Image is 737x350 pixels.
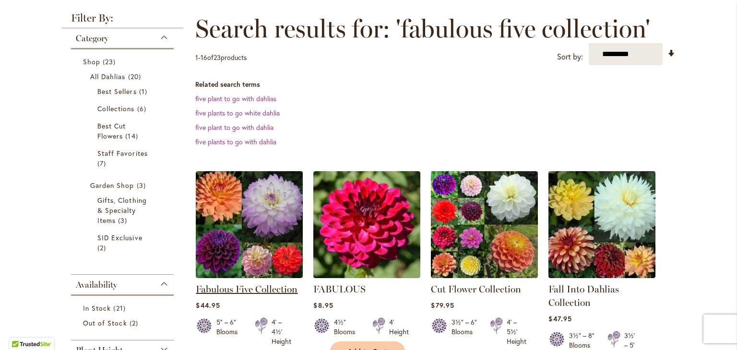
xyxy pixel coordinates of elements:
span: 16 [201,53,207,62]
dt: Related search terms [195,80,676,89]
a: Fabulous Five Collection [196,271,303,280]
a: Gifts, Clothing &amp; Specialty Items [97,195,150,225]
span: Availability [76,280,117,290]
div: 5" – 6" Blooms [216,317,243,346]
span: 20 [128,71,143,82]
a: Staff Favorites [97,148,150,168]
div: 4' Height [389,317,409,337]
a: Cut Flower Collection [431,283,521,295]
span: 3 [118,215,130,225]
a: Collections [97,104,150,114]
span: 14 [125,131,140,141]
span: Collections [97,104,135,113]
img: FABULOUS [313,171,420,278]
div: 3½" – 6" Blooms [452,317,478,346]
span: Search results for: 'fabulous five collection' [195,14,650,43]
a: Fabulous Five Collection [196,283,297,295]
span: 2 [97,243,108,253]
span: Best Sellers [97,87,137,96]
div: 4½" Blooms [334,317,361,337]
span: Shop [83,57,100,66]
img: Fabulous Five Collection [196,171,303,278]
a: Shop [83,57,164,67]
span: 1 [139,86,150,96]
img: CUT FLOWER COLLECTION [431,171,538,278]
a: Out of Stock 2 [83,318,164,328]
label: Sort by: [557,48,583,66]
span: $79.95 [431,301,454,310]
a: FABULOUS [313,283,366,295]
a: FABULOUS [313,271,420,280]
span: 21 [113,303,128,313]
a: SID Exclusive [97,233,150,253]
a: five plants to go white dahlia [195,108,280,117]
p: - of products [195,50,247,65]
span: $47.95 [548,314,571,323]
span: 3 [137,180,148,190]
span: $8.95 [313,301,333,310]
img: Fall Into Dahlias Collection [548,171,655,278]
span: 1 [195,53,198,62]
a: Best Cut Flowers [97,121,150,141]
span: 2 [130,318,141,328]
span: Gifts, Clothing & Specialty Items [97,196,147,225]
span: 6 [137,104,149,114]
span: Out of Stock [83,318,127,327]
a: five plant to go with dahlia [195,123,273,132]
span: Staff Favorites [97,149,148,158]
iframe: Launch Accessibility Center [7,316,34,343]
a: Fall Into Dahlias Collection [548,283,619,308]
span: 23 [103,57,118,67]
a: Garden Shop [90,180,157,190]
span: SID Exclusive [97,233,143,242]
a: five plant to go with dahlias [195,94,276,103]
span: 7 [97,158,108,168]
a: In Stock 21 [83,303,164,313]
span: All Dahlias [90,72,126,81]
span: Garden Shop [90,181,134,190]
strong: Filter By: [61,13,183,28]
a: Fall Into Dahlias Collection [548,271,655,280]
a: Best Sellers [97,86,150,96]
span: $44.95 [196,301,220,310]
span: Best Cut Flowers [97,121,126,140]
span: 23 [214,53,221,62]
a: CUT FLOWER COLLECTION [431,271,538,280]
div: 4' – 4½' Height [272,317,291,346]
div: 4' – 5½' Height [507,317,526,346]
a: five plants to go with dahlia [195,137,276,146]
span: In Stock [83,303,111,313]
span: Category [76,33,108,44]
a: All Dahlias [90,71,157,82]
